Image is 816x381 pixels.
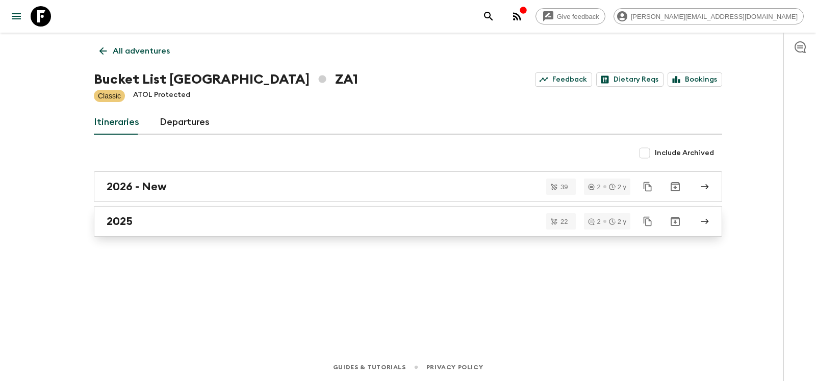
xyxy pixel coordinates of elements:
[107,180,167,193] h2: 2026 - New
[639,177,657,196] button: Duplicate
[665,211,685,232] button: Archive
[554,218,574,225] span: 22
[6,6,27,27] button: menu
[639,212,657,231] button: Duplicate
[596,72,664,87] a: Dietary Reqs
[478,6,499,27] button: search adventures
[554,184,574,190] span: 39
[655,148,714,158] span: Include Archived
[107,215,133,228] h2: 2025
[668,72,722,87] a: Bookings
[94,69,358,90] h1: Bucket List [GEOGRAPHIC_DATA] ZA1
[94,110,139,135] a: Itineraries
[113,45,170,57] p: All adventures
[588,218,600,225] div: 2
[535,72,592,87] a: Feedback
[551,13,605,20] span: Give feedback
[609,218,626,225] div: 2 y
[588,184,600,190] div: 2
[98,91,121,101] p: Classic
[94,41,175,61] a: All adventures
[160,110,210,135] a: Departures
[614,8,804,24] div: [PERSON_NAME][EMAIL_ADDRESS][DOMAIN_NAME]
[426,362,483,373] a: Privacy Policy
[609,184,626,190] div: 2 y
[333,362,406,373] a: Guides & Tutorials
[94,206,722,237] a: 2025
[625,13,803,20] span: [PERSON_NAME][EMAIL_ADDRESS][DOMAIN_NAME]
[535,8,605,24] a: Give feedback
[94,171,722,202] a: 2026 - New
[665,176,685,197] button: Archive
[133,90,190,102] p: ATOL Protected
